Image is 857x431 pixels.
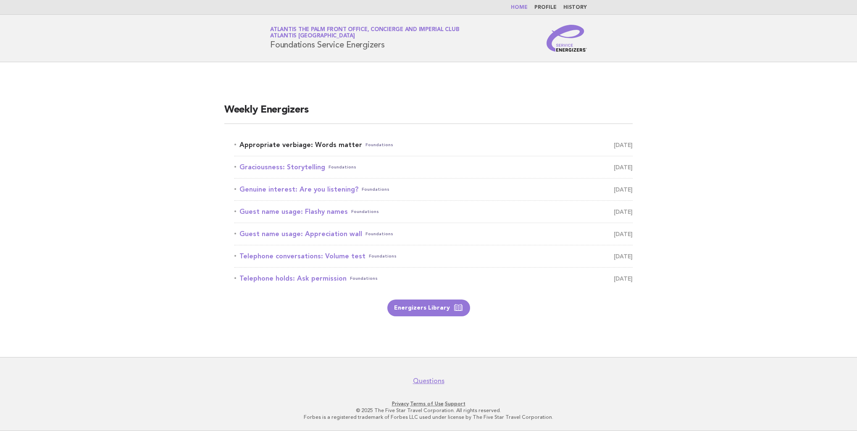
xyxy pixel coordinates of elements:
[547,25,587,52] img: Service Energizers
[270,34,355,39] span: Atlantis [GEOGRAPHIC_DATA]
[614,228,633,240] span: [DATE]
[614,273,633,284] span: [DATE]
[270,27,459,49] h1: Foundations Service Energizers
[270,27,459,39] a: Atlantis The Palm Front Office, Concierge and Imperial ClubAtlantis [GEOGRAPHIC_DATA]
[614,184,633,195] span: [DATE]
[413,377,444,385] a: Questions
[234,228,633,240] a: Guest name usage: Appreciation wallFoundations [DATE]
[329,161,356,173] span: Foundations
[234,273,633,284] a: Telephone holds: Ask permissionFoundations [DATE]
[171,407,686,414] p: © 2025 The Five Star Travel Corporation. All rights reserved.
[614,161,633,173] span: [DATE]
[410,401,444,407] a: Terms of Use
[224,103,633,124] h2: Weekly Energizers
[171,414,686,420] p: Forbes is a registered trademark of Forbes LLC used under license by The Five Star Travel Corpora...
[614,206,633,218] span: [DATE]
[534,5,557,10] a: Profile
[234,139,633,151] a: Appropriate verbiage: Words matterFoundations [DATE]
[234,184,633,195] a: Genuine interest: Are you listening?Foundations [DATE]
[563,5,587,10] a: History
[351,206,379,218] span: Foundations
[511,5,528,10] a: Home
[171,400,686,407] p: · ·
[365,139,393,151] span: Foundations
[392,401,409,407] a: Privacy
[614,139,633,151] span: [DATE]
[234,206,633,218] a: Guest name usage: Flashy namesFoundations [DATE]
[614,250,633,262] span: [DATE]
[234,250,633,262] a: Telephone conversations: Volume testFoundations [DATE]
[369,250,397,262] span: Foundations
[445,401,465,407] a: Support
[387,300,470,316] a: Energizers Library
[362,184,389,195] span: Foundations
[365,228,393,240] span: Foundations
[350,273,378,284] span: Foundations
[234,161,633,173] a: Graciousness: StorytellingFoundations [DATE]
